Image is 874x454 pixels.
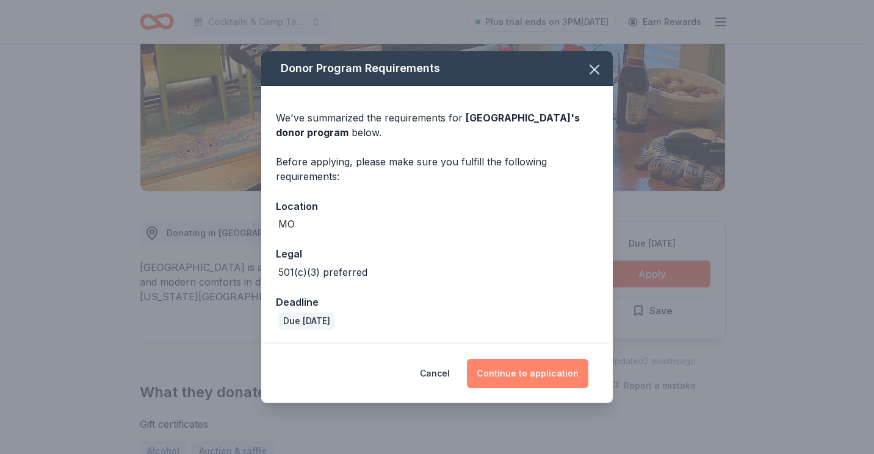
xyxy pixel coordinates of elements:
[420,359,450,388] button: Cancel
[278,265,367,279] div: 501(c)(3) preferred
[278,217,295,231] div: MO
[276,110,598,140] div: We've summarized the requirements for below.
[278,312,335,330] div: Due [DATE]
[467,359,588,388] button: Continue to application
[276,246,598,262] div: Legal
[276,198,598,214] div: Location
[276,154,598,184] div: Before applying, please make sure you fulfill the following requirements:
[261,51,613,86] div: Donor Program Requirements
[276,294,598,310] div: Deadline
